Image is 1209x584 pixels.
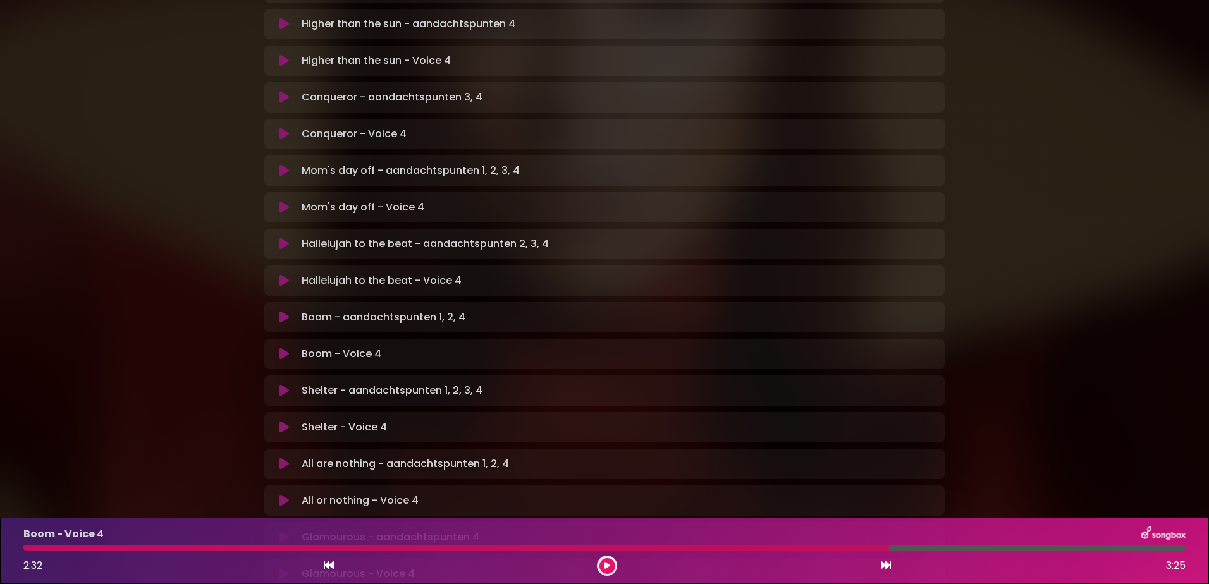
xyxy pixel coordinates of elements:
[302,273,462,288] p: Hallelujah to the beat - Voice 4
[302,383,482,398] p: Shelter - aandachtspunten 1, 2, 3, 4
[302,346,381,362] p: Boom - Voice 4
[23,558,42,573] span: 2:32
[302,200,424,215] p: Mom's day off - Voice 4
[302,126,407,142] p: Conqueror - Voice 4
[302,90,482,105] p: Conqueror - aandachtspunten 3, 4
[302,16,515,32] p: Higher than the sun - aandachtspunten 4
[302,236,549,252] p: Hallelujah to the beat - aandachtspunten 2, 3, 4
[302,53,451,68] p: Higher than the sun - Voice 4
[302,310,465,325] p: Boom - aandachtspunten 1, 2, 4
[302,456,509,471] p: All are nothing - aandachtspunten 1, 2, 4
[23,526,104,542] p: Boom - Voice 4
[302,493,419,508] p: All or nothing - Voice 4
[1141,526,1186,542] img: songbox-logo-white.png
[1166,558,1186,573] span: 3:25
[302,163,520,178] p: Mom's day off - aandachtspunten 1, 2, 3, 4
[302,420,387,435] p: Shelter - Voice 4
